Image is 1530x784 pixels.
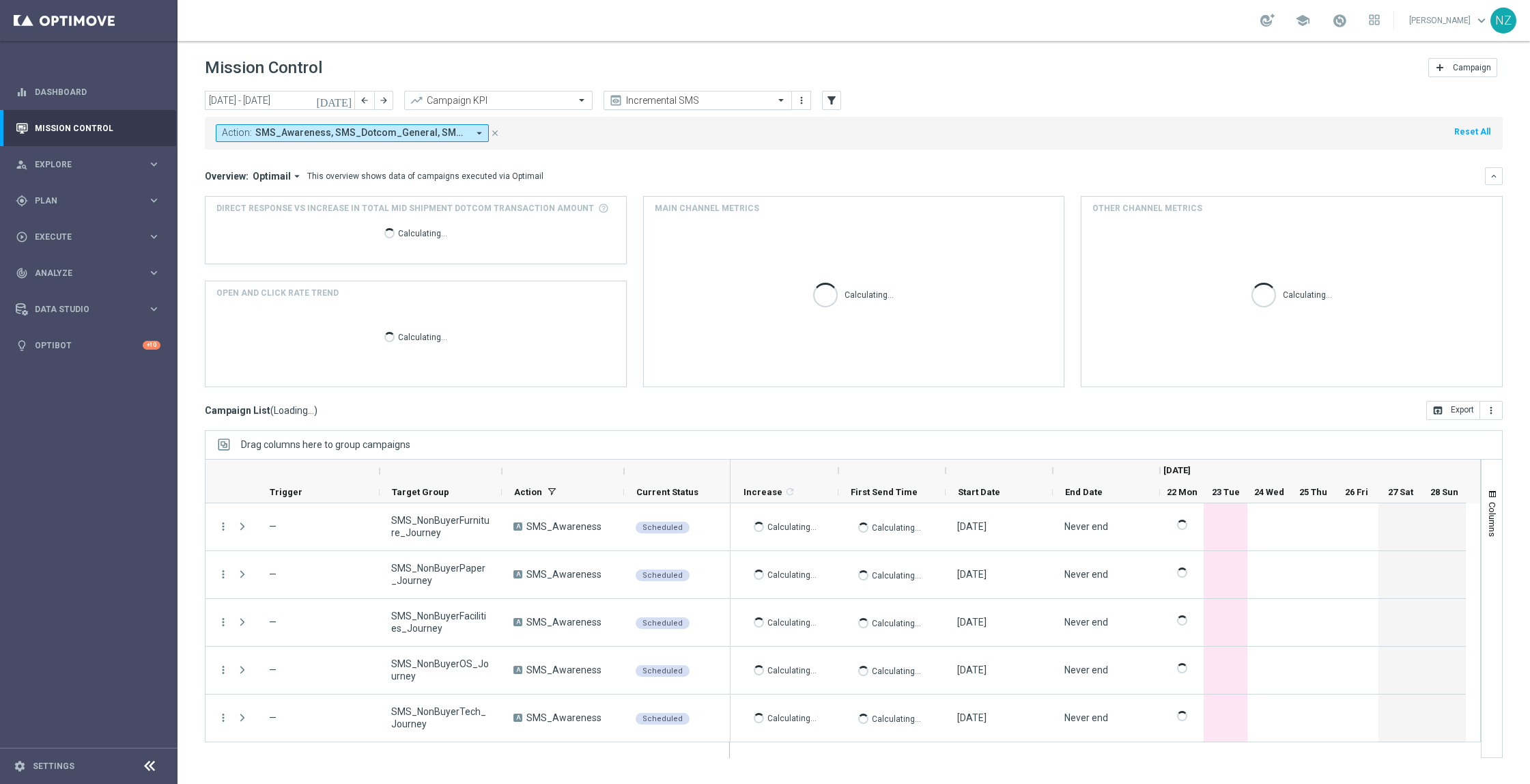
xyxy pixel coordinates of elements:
span: ( [270,404,274,417]
span: SMS_NonBuyerPaper_Journey [391,562,490,587]
button: lightbulb Optibot +10 [15,340,161,351]
span: Action: [222,127,252,139]
button: more_vert [217,568,229,580]
span: Scheduled [642,619,683,628]
span: 27 Sat [1388,487,1413,497]
div: +10 [143,341,160,350]
p: Calculating... [398,330,447,343]
span: — [269,664,277,675]
a: Mission Control [35,110,160,146]
colored-tag: Scheduled [636,568,690,581]
button: Mission Control [15,123,161,134]
button: gps_fixed Plan keyboard_arrow_right [15,195,161,206]
button: more_vert [1480,401,1503,420]
ng-select: Campaign KPI [404,91,593,110]
div: 21 Aug 2024, Wednesday [957,664,987,676]
span: Campaign [1453,63,1491,72]
span: SMS_NonBuyerTech_Journey [391,705,490,730]
button: track_changes Analyze keyboard_arrow_right [15,268,161,279]
span: SMS_Awareness, SMS_Dotcom_General, SMS_Retail_General [255,127,468,139]
div: Row Groups [241,439,410,450]
button: [DATE] [314,91,355,111]
div: Mission Control [16,110,160,146]
button: more_vert [217,616,229,628]
i: lightbulb [16,339,28,352]
div: 21 Aug 2024, Wednesday [957,712,987,724]
div: Execute [16,231,147,243]
i: gps_fixed [16,195,28,207]
i: [DATE] [316,94,353,107]
button: play_circle_outline Execute keyboard_arrow_right [15,232,161,242]
span: Scheduled [642,714,683,723]
span: A [513,522,522,531]
div: Dashboard [16,74,160,110]
p: Calculating... [767,663,817,676]
button: more_vert [217,520,229,533]
span: SMS_Awareness [526,664,601,676]
span: SMS_NonBuyerOS_Journey [391,658,490,682]
div: Plan [16,195,147,207]
span: Columns [1487,502,1498,537]
div: 21 Aug 2024, Wednesday [957,616,987,628]
span: Current Status [636,487,698,497]
div: Explore [16,158,147,171]
i: person_search [16,158,28,171]
span: A [513,666,522,674]
p: Calculating... [872,616,921,629]
button: more_vert [217,712,229,724]
button: Reset All [1453,124,1492,139]
button: close [489,126,501,141]
p: Calculating... [767,615,817,628]
span: Plan [35,197,147,205]
i: close [490,128,500,138]
i: keyboard_arrow_right [147,158,160,171]
span: Loading... [274,404,314,417]
span: ) [314,404,317,417]
p: Calculating... [845,288,894,300]
button: Optimail arrow_drop_down [249,170,307,182]
span: keyboard_arrow_down [1474,13,1489,28]
colored-tag: Scheduled [636,520,690,533]
i: keyboard_arrow_down [1489,171,1499,181]
div: NZ [1490,8,1516,33]
i: more_vert [796,95,807,106]
i: track_changes [16,267,28,279]
p: Calculating... [872,520,921,533]
ng-select: Incremental SMS [604,91,792,110]
i: keyboard_arrow_right [147,266,160,279]
div: Never end [1064,664,1108,676]
i: filter_alt [825,94,838,107]
span: End Date [1065,487,1103,497]
i: refresh [784,486,795,497]
div: equalizer Dashboard [15,87,161,98]
h3: Overview: [205,170,249,182]
button: keyboard_arrow_down [1485,167,1503,185]
p: Calculating... [872,664,921,677]
div: Data Studio keyboard_arrow_right [15,304,161,315]
span: SMS_Awareness [526,616,601,628]
p: Calculating... [872,712,921,725]
span: SMS_Awareness [526,568,601,580]
span: Scheduled [642,571,683,580]
span: Increase [743,487,782,497]
p: Calculating... [767,520,817,533]
button: add Campaign [1428,58,1497,77]
div: 21 Aug 2024, Wednesday [957,568,987,580]
colored-tag: Scheduled [636,664,690,677]
i: equalizer [16,86,28,98]
h4: Main channel metrics [655,202,759,214]
p: Calculating... [767,711,817,724]
colored-tag: Scheduled [636,712,690,725]
span: First Send Time [851,487,918,497]
div: 21 Aug 2024, Wednesday [957,520,987,533]
span: Optimail [253,170,291,182]
button: Action: SMS_Awareness, SMS_Dotcom_General, SMS_Retail_General arrow_drop_down [216,124,489,142]
div: Never end [1064,616,1108,628]
p: Calculating... [767,568,817,580]
h3: Campaign List [205,404,317,417]
span: 23 Tue [1212,487,1240,497]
